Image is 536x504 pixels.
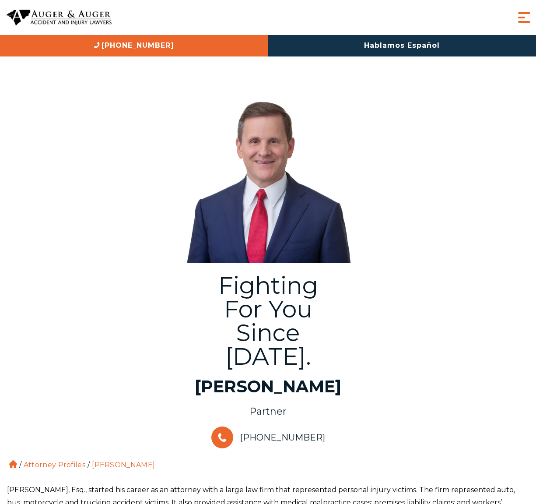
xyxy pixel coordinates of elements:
a: Attorney Profiles [24,461,85,469]
div: Partner [6,403,531,420]
button: Menu [515,9,533,26]
img: Auger & Auger Accident and Injury Lawyers Logo [7,10,112,26]
a: Home [9,460,17,468]
li: [PERSON_NAME] [90,461,157,469]
div: Fighting For You Since [DATE]. [198,267,338,375]
h1: [PERSON_NAME] [6,375,531,402]
img: Herbert Auger [181,88,356,263]
ol: / / [7,451,529,471]
a: [PHONE_NUMBER] [211,424,325,451]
